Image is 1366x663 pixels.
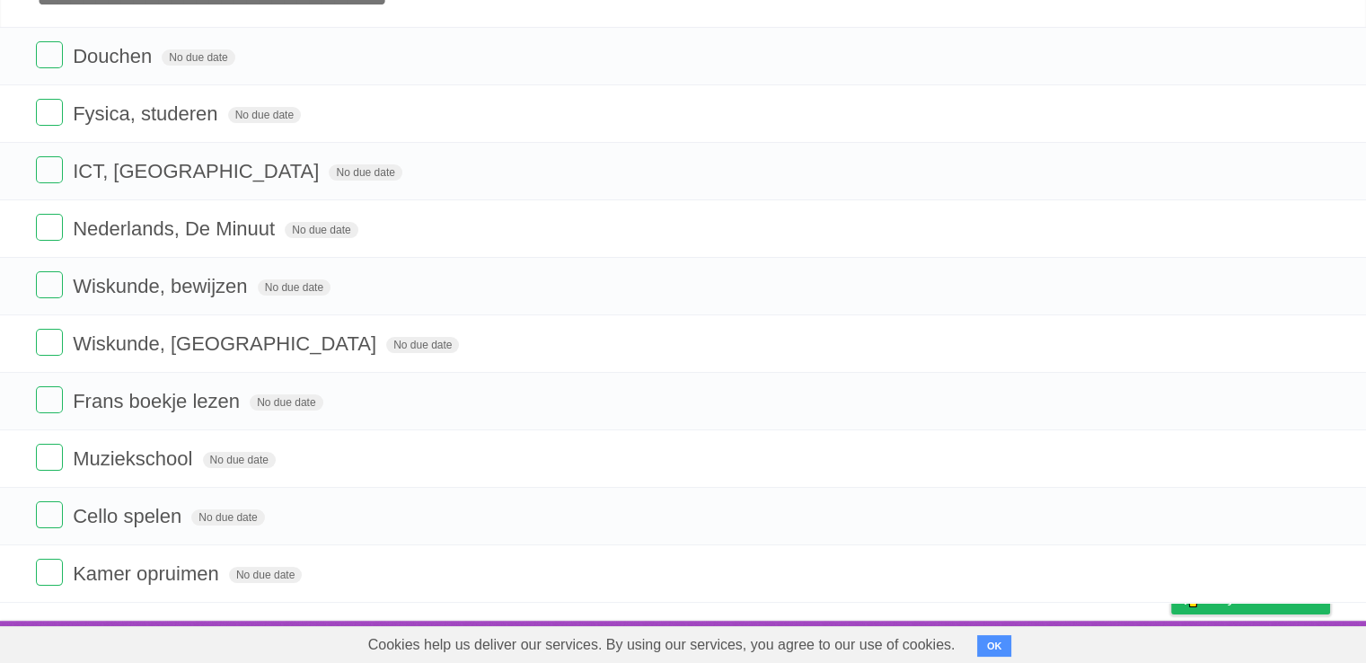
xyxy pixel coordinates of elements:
[1217,625,1330,659] a: Suggest a feature
[258,279,330,296] span: No due date
[36,99,63,126] label: Done
[36,156,63,183] label: Done
[350,627,974,663] span: Cookies help us deliver our services. By using our services, you agree to our use of cookies.
[73,447,197,470] span: Muziekschool
[36,386,63,413] label: Done
[73,562,224,585] span: Kamer opruimen
[73,217,279,240] span: Nederlands, De Minuut
[73,332,381,355] span: Wiskunde, [GEOGRAPHIC_DATA]
[73,160,323,182] span: ICT, [GEOGRAPHIC_DATA]
[932,625,970,659] a: About
[1087,625,1126,659] a: Terms
[228,107,301,123] span: No due date
[36,214,63,241] label: Done
[36,444,63,471] label: Done
[229,567,302,583] span: No due date
[1209,582,1321,614] span: Buy me a coffee
[36,329,63,356] label: Done
[36,41,63,68] label: Done
[977,635,1012,657] button: OK
[36,559,63,586] label: Done
[73,45,156,67] span: Douchen
[73,390,244,412] span: Frans boekje lezen
[36,271,63,298] label: Done
[73,505,186,527] span: Cello spelen
[73,275,251,297] span: Wiskunde, bewijzen
[991,625,1064,659] a: Developers
[162,49,234,66] span: No due date
[36,501,63,528] label: Done
[250,394,322,411] span: No due date
[386,337,459,353] span: No due date
[329,164,401,181] span: No due date
[285,222,357,238] span: No due date
[73,102,222,125] span: Fysica, studeren
[1148,625,1194,659] a: Privacy
[203,452,276,468] span: No due date
[191,509,264,526] span: No due date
